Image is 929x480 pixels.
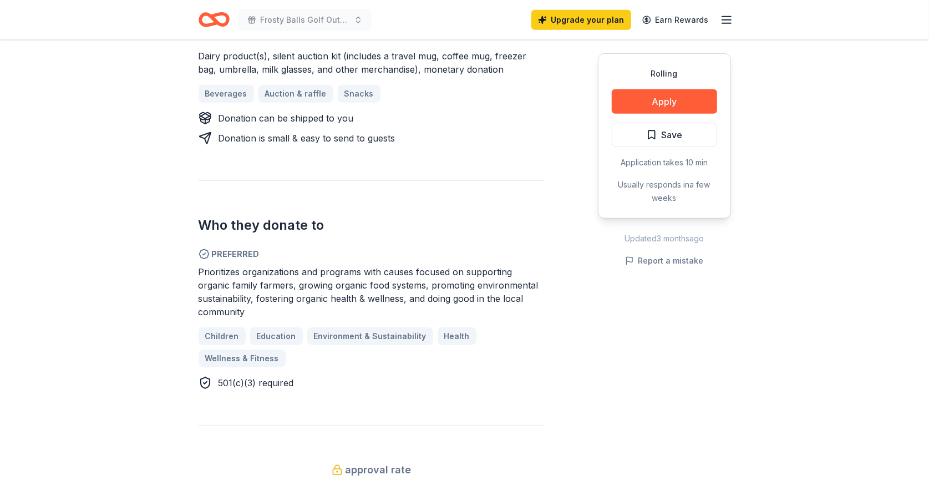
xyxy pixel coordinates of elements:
[307,327,433,345] a: Environment & Sustainability
[199,216,545,234] h2: Who they donate to
[219,132,395,145] div: Donation is small & easy to send to guests
[636,10,715,30] a: Earn Rewards
[258,85,333,103] a: Auction & raffle
[531,10,631,30] a: Upgrade your plan
[625,254,704,267] button: Report a mistake
[205,352,279,365] span: Wellness & Fitness
[219,377,294,388] span: 501(c)(3) required
[612,156,717,169] div: Application takes 10 min
[199,49,545,76] div: Dairy product(s), silent auction kit (includes a travel mug, coffee mug, freezer bag, umbrella, m...
[238,9,372,31] button: Frosty Balls Golf Outing
[205,330,239,343] span: Children
[662,128,683,142] span: Save
[257,330,296,343] span: Education
[199,7,230,33] a: Home
[199,247,545,261] span: Preferred
[199,327,246,345] a: Children
[199,85,254,103] a: Beverages
[345,461,411,479] span: approval rate
[612,178,717,205] div: Usually responds in a few weeks
[444,330,470,343] span: Health
[612,89,717,114] button: Apply
[261,13,349,27] span: Frosty Balls Golf Outing
[314,330,427,343] span: Environment & Sustainability
[219,112,354,125] div: Donation can be shipped to you
[598,232,731,245] div: Updated 3 months ago
[250,327,303,345] a: Education
[438,327,476,345] a: Health
[199,350,286,367] a: Wellness & Fitness
[338,85,380,103] a: Snacks
[612,67,717,80] div: Rolling
[199,266,539,317] span: Prioritizes organizations and programs with causes focused on supporting organic family farmers, ...
[612,123,717,147] button: Save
